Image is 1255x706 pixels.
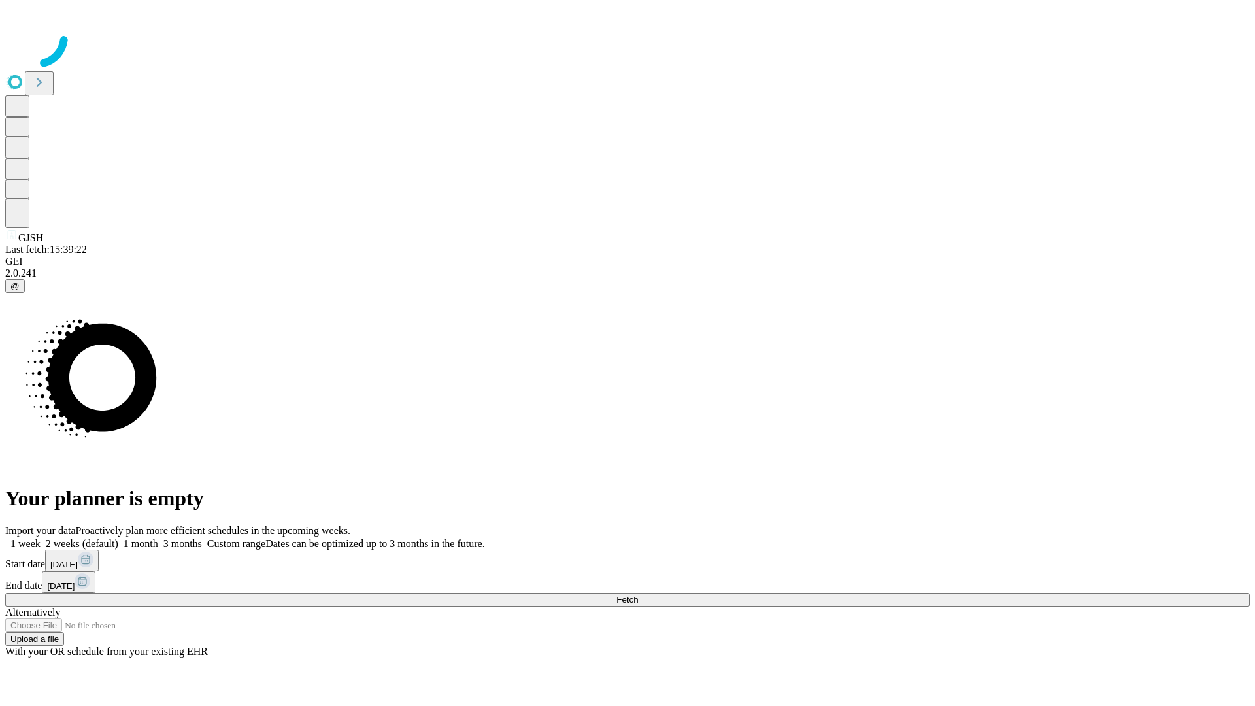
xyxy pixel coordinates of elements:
[5,646,208,657] span: With your OR schedule from your existing EHR
[76,525,350,536] span: Proactively plan more efficient schedules in the upcoming weeks.
[47,581,75,591] span: [DATE]
[42,571,95,593] button: [DATE]
[5,486,1250,511] h1: Your planner is empty
[5,244,87,255] span: Last fetch: 15:39:22
[5,525,76,536] span: Import your data
[616,595,638,605] span: Fetch
[46,538,118,549] span: 2 weeks (default)
[5,571,1250,593] div: End date
[163,538,202,549] span: 3 months
[265,538,484,549] span: Dates can be optimized up to 3 months in the future.
[124,538,158,549] span: 1 month
[50,560,78,569] span: [DATE]
[5,607,60,618] span: Alternatively
[5,550,1250,571] div: Start date
[10,538,41,549] span: 1 week
[45,550,99,571] button: [DATE]
[10,281,20,291] span: @
[5,267,1250,279] div: 2.0.241
[18,232,43,243] span: GJSH
[5,593,1250,607] button: Fetch
[5,279,25,293] button: @
[207,538,265,549] span: Custom range
[5,256,1250,267] div: GEI
[5,632,64,646] button: Upload a file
